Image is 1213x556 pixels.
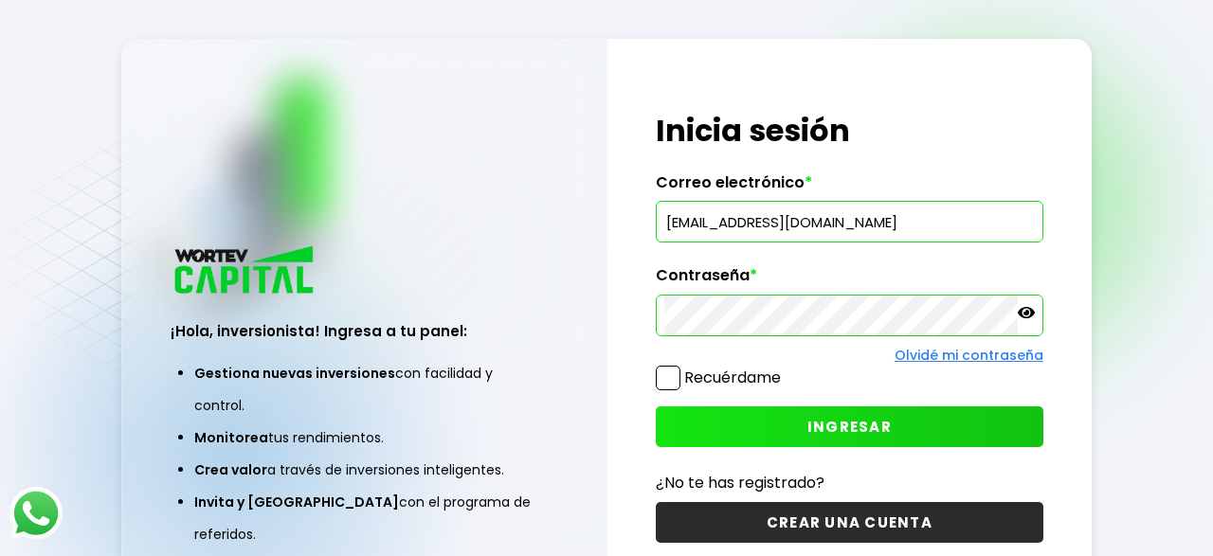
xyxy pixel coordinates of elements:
[656,266,1043,295] label: Contraseña
[171,320,558,342] h3: ¡Hola, inversionista! Ingresa a tu panel:
[656,471,1043,543] a: ¿No te has registrado?CREAR UNA CUENTA
[656,502,1043,543] button: CREAR UNA CUENTA
[895,346,1043,365] a: Olvidé mi contraseña
[194,493,399,511] span: Invita y [GEOGRAPHIC_DATA]
[656,406,1043,447] button: INGRESAR
[9,487,63,540] img: logos_whatsapp-icon.242b2217.svg
[656,471,1043,494] p: ¿No te has registrado?
[684,367,781,388] label: Recuérdame
[194,357,534,421] li: con facilidad y control.
[664,202,1035,242] input: hola@wortev.capital
[656,108,1043,153] h1: Inicia sesión
[194,460,267,479] span: Crea valor
[656,173,1043,202] label: Correo electrónico
[194,454,534,486] li: a través de inversiones inteligentes.
[194,486,534,550] li: con el programa de referidos.
[194,364,395,383] span: Gestiona nuevas inversiones
[194,428,268,447] span: Monitorea
[171,243,320,299] img: logo_wortev_capital
[807,417,892,437] span: INGRESAR
[194,421,534,454] li: tus rendimientos.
